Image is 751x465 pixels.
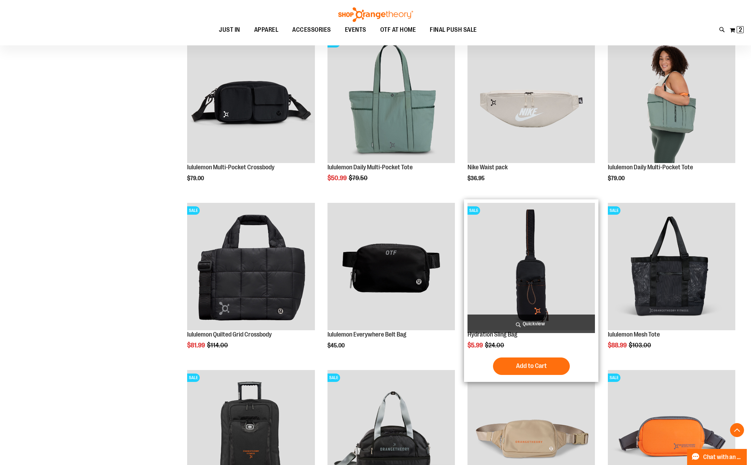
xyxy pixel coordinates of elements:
span: $50.99 [327,175,348,182]
img: Shop Orangetheory [337,7,414,22]
span: EVENTS [345,22,366,38]
span: OTF AT HOME [380,22,416,38]
span: FINAL PUSH SALE [430,22,477,38]
div: product [184,32,318,199]
img: lululemon Multi-Pocket Crossbody [187,36,315,163]
div: product [324,199,458,367]
a: lululemon Everywhere Belt Bag [327,203,455,331]
a: lululemon Multi-Pocket Crossbody [187,36,315,164]
img: lululemon Daily Multi-Pocket Tote [327,36,455,163]
img: Main view of 2024 Convention Nike Waistpack [467,36,595,163]
a: lululemon Quilted Grid Crossbody [187,331,272,338]
div: product [184,199,318,367]
a: JUST IN [212,22,247,38]
span: SALE [608,206,620,215]
a: Main view of 2024 Convention Nike Waistpack [467,36,595,164]
button: Back To Top [730,423,744,437]
span: 2 [739,26,742,33]
a: FINAL PUSH SALE [423,22,484,38]
span: $36.95 [467,175,486,182]
img: lululemon Quilted Grid Crossbody [187,203,315,330]
div: product [324,32,458,199]
a: Product image for lululemon Mesh ToteSALE [608,203,735,331]
span: $88.99 [608,342,628,349]
a: Product image for Hydration Sling BagSALE [467,203,595,331]
span: Add to Cart [516,362,547,370]
div: product [464,32,598,199]
a: lululemon Daily Multi-Pocket ToteSALE [327,36,455,164]
div: product [604,199,739,367]
span: SALE [327,374,340,382]
span: $79.50 [349,175,369,182]
a: lululemon Quilted Grid CrossbodySALE [187,203,315,331]
a: lululemon Daily Multi-Pocket Tote [327,164,413,171]
span: SALE [467,206,480,215]
span: APPAREL [254,22,279,38]
span: $79.00 [187,175,205,182]
a: Nike Waist pack [467,164,508,171]
a: OTF AT HOME [373,22,423,38]
button: Add to Cart [493,357,570,375]
a: APPAREL [247,22,286,38]
span: $79.00 [608,175,626,182]
span: SALE [187,206,200,215]
span: $45.00 [327,342,346,349]
span: $114.00 [207,342,229,349]
span: $5.99 [467,342,484,349]
img: Main view of 2024 Convention lululemon Daily Multi-Pocket Tote [608,36,735,163]
span: SALE [608,374,620,382]
span: SALE [187,374,200,382]
a: lululemon Mesh Tote [608,331,660,338]
div: product [604,32,739,199]
a: Quickview [467,315,595,333]
a: Main view of 2024 Convention lululemon Daily Multi-Pocket Tote [608,36,735,164]
a: lululemon Everywhere Belt Bag [327,331,406,338]
a: Hydration Sling Bag [467,331,517,338]
span: $24.00 [485,342,505,349]
div: product [464,199,598,382]
a: lululemon Daily Multi-Pocket Tote [608,164,693,171]
img: Product image for Hydration Sling Bag [467,203,595,330]
span: Chat with an Expert [703,454,743,460]
a: lululemon Multi-Pocket Crossbody [187,164,274,171]
span: JUST IN [219,22,240,38]
span: $103.00 [629,342,652,349]
span: $81.99 [187,342,206,349]
button: Chat with an Expert [687,449,747,465]
img: lululemon Everywhere Belt Bag [327,203,455,330]
a: ACCESSORIES [285,22,338,38]
span: ACCESSORIES [292,22,331,38]
a: EVENTS [338,22,373,38]
img: Product image for lululemon Mesh Tote [608,203,735,330]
